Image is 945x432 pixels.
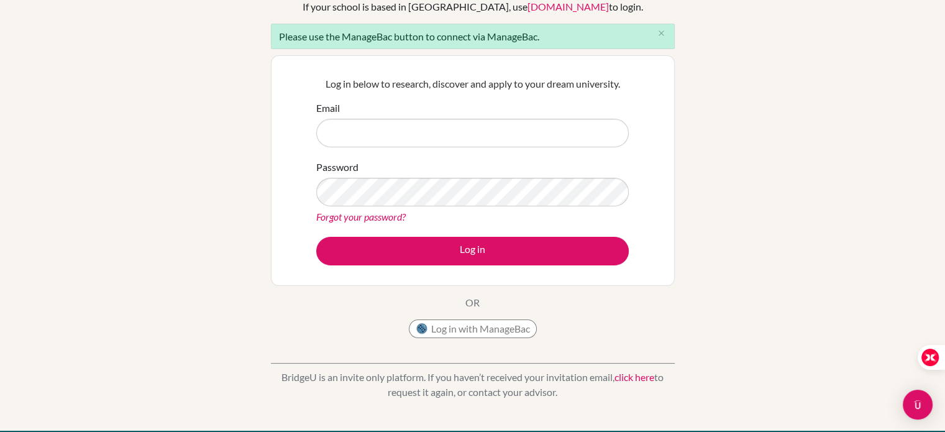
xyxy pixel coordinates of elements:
[316,160,358,175] label: Password
[614,371,654,383] a: click here
[316,211,406,223] a: Forgot your password?
[465,295,480,310] p: OR
[316,101,340,116] label: Email
[409,319,537,338] button: Log in with ManageBac
[649,24,674,43] button: Close
[903,390,933,420] div: Open Intercom Messenger
[316,237,629,265] button: Log in
[527,1,609,12] a: [DOMAIN_NAME]
[316,76,629,91] p: Log in below to research, discover and apply to your dream university.
[271,24,675,49] div: Please use the ManageBac button to connect via ManageBac.
[657,29,666,38] i: close
[271,370,675,400] p: BridgeU is an invite only platform. If you haven’t received your invitation email, to request it ...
